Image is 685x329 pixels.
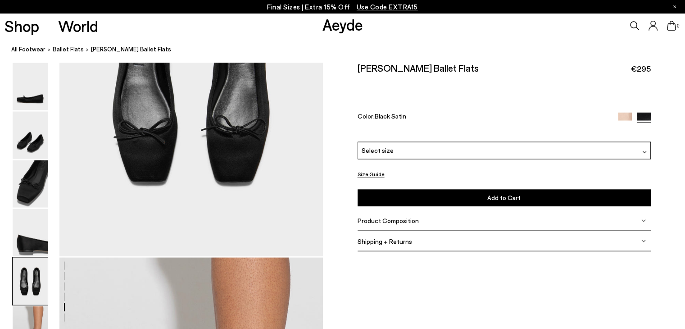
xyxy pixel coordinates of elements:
button: Add to Cart [358,190,651,206]
h2: [PERSON_NAME] Ballet Flats [358,63,479,74]
span: Shipping + Returns [358,238,412,245]
img: Gabriella Satin Ballet Flats - Image 5 [13,258,48,305]
img: svg%3E [642,150,647,155]
span: Product Composition [358,217,419,225]
img: Gabriella Satin Ballet Flats - Image 3 [13,160,48,208]
span: Add to Cart [487,194,521,202]
button: Size Guide [358,169,385,180]
img: svg%3E [641,219,646,223]
span: 0 [676,23,680,28]
p: Final Sizes | Extra 15% Off [267,1,418,13]
a: Shop [5,18,39,34]
span: Select size [362,146,394,155]
span: €295 [631,64,651,75]
img: Gabriella Satin Ballet Flats - Image 4 [13,209,48,256]
a: All Footwear [11,45,45,55]
span: Ballet Flats [53,46,84,53]
nav: breadcrumb [11,38,685,63]
img: Gabriella Satin Ballet Flats - Image 2 [13,112,48,159]
a: Aeyde [322,15,363,34]
div: Color: [358,113,609,123]
span: Navigate to /collections/ss25-final-sizes [357,3,418,11]
img: Gabriella Satin Ballet Flats - Image 1 [13,63,48,110]
a: Ballet Flats [53,45,84,55]
span: [PERSON_NAME] Ballet Flats [91,45,171,55]
a: World [58,18,98,34]
img: svg%3E [641,239,646,243]
span: Black Satin [375,113,406,120]
a: 0 [667,21,676,31]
